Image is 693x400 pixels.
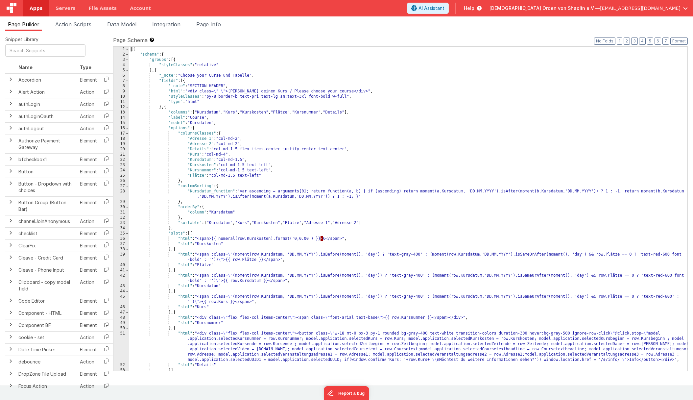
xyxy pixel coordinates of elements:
[113,73,129,78] div: 6
[77,264,100,276] td: Element
[16,295,77,307] td: Code Editor
[113,226,129,231] div: 34
[30,5,42,12] span: Apps
[655,37,661,45] button: 6
[16,110,77,122] td: authLoginOauth
[113,99,129,105] div: 11
[16,122,77,135] td: authLogout
[16,356,77,368] td: debounce
[113,247,129,252] div: 38
[16,178,77,196] td: Button - Dropdown with choices
[77,196,100,215] td: Element
[113,173,129,178] div: 25
[113,136,129,141] div: 18
[77,380,100,392] td: Action
[77,178,100,196] td: Element
[18,64,33,70] span: Name
[113,52,129,57] div: 2
[77,252,100,264] td: Element
[16,264,77,276] td: Cleave - Phone Input
[113,252,129,262] div: 39
[77,122,100,135] td: Action
[113,84,129,89] div: 8
[113,36,148,44] span: Page Schema
[77,368,100,380] td: Element
[113,331,129,362] div: 51
[16,74,77,86] td: Accordion
[113,105,129,110] div: 12
[77,276,100,295] td: Action
[80,64,91,70] span: Type
[16,239,77,252] td: ClearFix
[113,63,129,68] div: 4
[113,315,129,320] div: 48
[631,37,638,45] button: 3
[16,368,77,380] td: DropZone File Upload
[77,165,100,178] td: Element
[16,380,77,392] td: Focus Action
[113,68,129,73] div: 5
[196,21,221,28] span: Page Info
[16,165,77,178] td: Button
[113,47,129,52] div: 1
[113,284,129,289] div: 43
[16,227,77,239] td: checklist
[113,157,129,162] div: 22
[77,319,100,331] td: Element
[89,5,117,12] span: File Assets
[113,362,129,368] div: 52
[77,295,100,307] td: Element
[55,21,91,28] span: Action Scripts
[8,21,39,28] span: Page Builder
[77,135,100,153] td: Element
[107,21,136,28] span: Data Model
[113,220,129,226] div: 33
[16,252,77,264] td: Cleave - Credit Card
[113,294,129,305] div: 45
[113,57,129,63] div: 3
[113,320,129,326] div: 49
[624,37,630,45] button: 2
[77,227,100,239] td: Element
[113,262,129,268] div: 40
[113,268,129,273] div: 41
[113,120,129,126] div: 15
[56,5,75,12] span: Servers
[16,86,77,98] td: Alert Action
[77,239,100,252] td: Element
[113,305,129,310] div: 46
[16,153,77,165] td: bfcheckbox1
[594,37,615,45] button: No Folds
[113,236,129,241] div: 36
[113,162,129,168] div: 23
[16,215,77,227] td: channelJoinAnonymous
[113,210,129,215] div: 31
[113,168,129,173] div: 24
[113,184,129,189] div: 27
[647,37,653,45] button: 5
[16,196,77,215] td: Button Group (Button Bar)
[639,37,646,45] button: 4
[16,319,77,331] td: Component BF
[77,86,100,98] td: Action
[617,37,622,45] button: 1
[600,5,681,12] span: [EMAIL_ADDRESS][DOMAIN_NAME]
[113,131,129,136] div: 17
[113,273,129,284] div: 42
[113,215,129,220] div: 32
[16,331,77,343] td: cookie - set
[77,110,100,122] td: Action
[113,152,129,157] div: 21
[113,78,129,84] div: 7
[77,343,100,356] td: Element
[113,89,129,94] div: 9
[113,231,129,236] div: 35
[113,289,129,294] div: 44
[490,5,600,12] span: [DEMOGRAPHIC_DATA] Orden von Shaolin e.V —
[113,94,129,99] div: 10
[16,135,77,153] td: Authorize Payment Gateway
[77,356,100,368] td: Action
[670,37,688,45] button: Format
[113,310,129,315] div: 47
[113,205,129,210] div: 30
